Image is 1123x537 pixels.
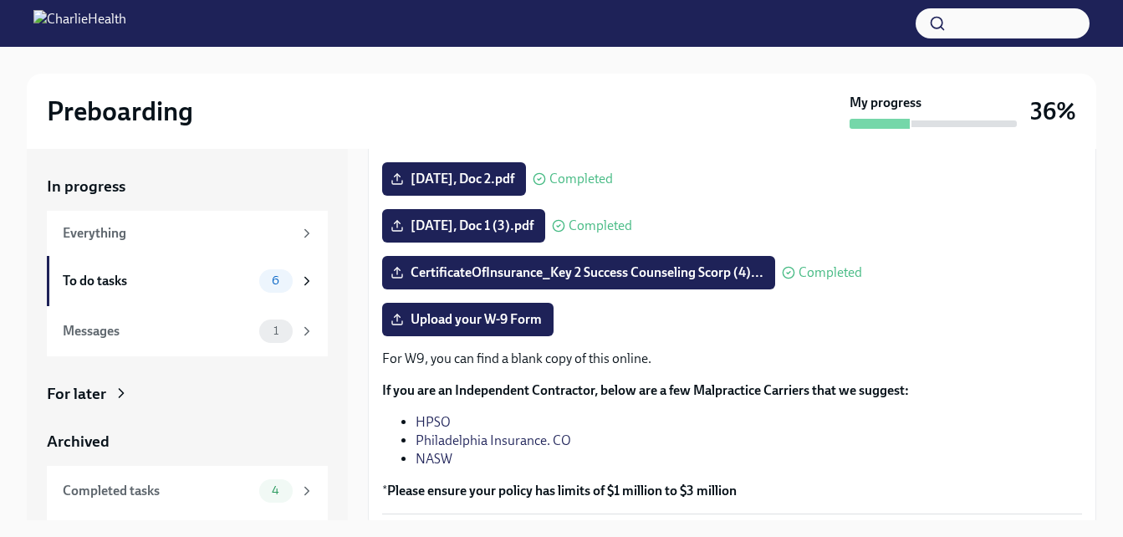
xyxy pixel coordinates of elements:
span: Upload your W-9 Form [394,311,542,328]
strong: Please ensure your policy has limits of $1 million to $3 million [387,483,737,499]
div: To do tasks [63,272,253,290]
a: Completed tasks4 [47,466,328,516]
label: CertificateOfInsurance_Key 2 Success Counseling Scorp (4)... [382,256,775,289]
a: Everything [47,211,328,256]
label: [DATE], Doc 1 (3).pdf [382,209,545,243]
span: Completed [569,219,632,233]
span: 6 [262,274,289,287]
img: CharlieHealth [33,10,126,37]
a: For later [47,383,328,405]
div: Completed tasks [63,482,253,500]
p: For W9, you can find a blank copy of this online. [382,350,1082,368]
label: [DATE], Doc 2.pdf [382,162,526,196]
span: Completed [799,266,862,279]
label: Upload your W-9 Form [382,303,554,336]
h3: 36% [1030,96,1076,126]
h2: Preboarding [47,95,193,128]
a: In progress [47,176,328,197]
span: CertificateOfInsurance_Key 2 Success Counseling Scorp (4)... [394,264,763,281]
a: Messages1 [47,306,328,356]
a: Archived [47,431,328,453]
a: NASW [416,451,452,467]
span: Completed [549,172,613,186]
a: Philadelphia Insurance. CO [416,432,571,448]
span: [DATE], Doc 2.pdf [394,171,514,187]
span: [DATE], Doc 1 (3).pdf [394,217,533,234]
div: Messages [63,322,253,340]
span: 1 [263,325,288,337]
a: To do tasks6 [47,256,328,306]
strong: My progress [850,94,921,112]
div: Everything [63,224,293,243]
a: HPSO [416,414,451,430]
div: For later [47,383,106,405]
strong: If you are an Independent Contractor, below are a few Malpractice Carriers that we suggest: [382,382,909,398]
span: 4 [262,484,289,497]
